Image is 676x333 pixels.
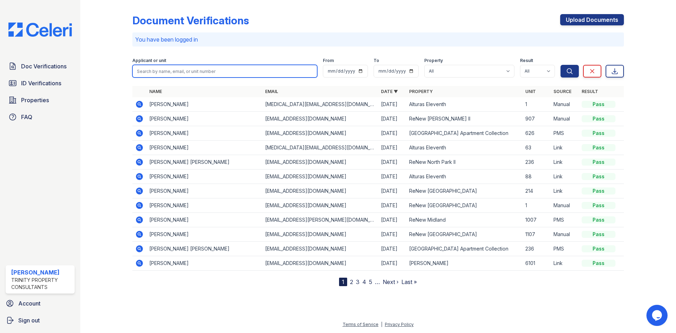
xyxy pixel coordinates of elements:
div: Document Verifications [132,14,249,27]
td: [PERSON_NAME] [146,126,262,141]
td: [DATE] [378,126,406,141]
td: Link [551,184,579,198]
span: Properties [21,96,49,104]
a: Name [149,89,162,94]
a: Doc Verifications [6,59,75,73]
td: [DATE] [378,242,406,256]
div: Pass [582,187,615,195]
a: Account [3,296,77,310]
td: 214 [522,184,551,198]
a: Next › [383,278,399,285]
a: FAQ [6,110,75,124]
td: Link [551,256,579,271]
a: Result [582,89,598,94]
span: Account [18,299,40,308]
div: 1 [339,278,347,286]
td: 6101 [522,256,551,271]
a: Privacy Policy [385,322,414,327]
label: To [374,58,379,63]
a: Upload Documents [560,14,624,25]
div: | [381,322,382,327]
td: PMS [551,213,579,227]
td: Manual [551,227,579,242]
a: ID Verifications [6,76,75,90]
a: Properties [6,93,75,107]
td: 88 [522,169,551,184]
span: Doc Verifications [21,62,67,70]
td: 236 [522,155,551,169]
td: 1 [522,97,551,112]
div: Pass [582,173,615,180]
td: [EMAIL_ADDRESS][DOMAIN_NAME] [262,155,378,169]
td: Link [551,141,579,155]
td: [DATE] [378,213,406,227]
td: [DATE] [378,184,406,198]
td: [PERSON_NAME] [146,256,262,271]
td: [EMAIL_ADDRESS][PERSON_NAME][DOMAIN_NAME] [262,213,378,227]
td: [DATE] [378,198,406,213]
td: 907 [522,112,551,126]
td: Link [551,155,579,169]
td: Alturas Eleventh [406,141,522,155]
div: [PERSON_NAME] [11,268,72,277]
img: CE_Logo_Blue-a8612792a0a2168367f1c8372b55b34899dd931a85d93a1a3d3e32e68fde9ad4.png [3,23,77,37]
iframe: chat widget [646,305,669,326]
td: [EMAIL_ADDRESS][DOMAIN_NAME] [262,227,378,242]
td: PMS [551,242,579,256]
td: [DATE] [378,155,406,169]
a: 5 [369,278,372,285]
td: ReNew Midland [406,213,522,227]
td: [PERSON_NAME] [146,141,262,155]
a: Email [265,89,278,94]
td: ReNew [PERSON_NAME] II [406,112,522,126]
td: [MEDICAL_DATA][EMAIL_ADDRESS][DOMAIN_NAME] [262,97,378,112]
td: [DATE] [378,112,406,126]
td: Link [551,169,579,184]
td: [PERSON_NAME] [PERSON_NAME] [146,242,262,256]
td: [EMAIL_ADDRESS][DOMAIN_NAME] [262,198,378,213]
td: [PERSON_NAME] [146,227,262,242]
td: Manual [551,198,579,213]
a: Last » [401,278,417,285]
td: [EMAIL_ADDRESS][DOMAIN_NAME] [262,184,378,198]
a: 2 [350,278,353,285]
div: Pass [582,231,615,238]
a: Terms of Service [343,322,378,327]
span: … [375,278,380,286]
div: Trinity Property Consultants [11,277,72,291]
td: Manual [551,112,579,126]
a: Sign out [3,313,77,327]
td: ReNew North Park II [406,155,522,169]
label: From [323,58,334,63]
td: PMS [551,126,579,141]
span: FAQ [21,113,32,121]
td: [EMAIL_ADDRESS][DOMAIN_NAME] [262,126,378,141]
div: Pass [582,130,615,137]
td: [EMAIL_ADDRESS][DOMAIN_NAME] [262,169,378,184]
td: 626 [522,126,551,141]
a: 3 [356,278,359,285]
td: [DATE] [378,169,406,184]
td: ReNew [GEOGRAPHIC_DATA] [406,184,522,198]
td: [GEOGRAPHIC_DATA] Apartment Collection [406,126,522,141]
td: 63 [522,141,551,155]
a: 4 [362,278,366,285]
p: You have been logged in [135,35,621,44]
td: 1107 [522,227,551,242]
td: [DATE] [378,97,406,112]
label: Result [520,58,533,63]
td: [PERSON_NAME] [146,97,262,112]
a: Date ▼ [381,89,398,94]
div: Pass [582,101,615,108]
div: Pass [582,144,615,151]
div: Pass [582,159,615,166]
td: 1007 [522,213,551,227]
span: ID Verifications [21,79,61,87]
td: 1 [522,198,551,213]
a: Unit [525,89,536,94]
div: Pass [582,202,615,209]
label: Applicant or unit [132,58,166,63]
span: Sign out [18,316,40,325]
td: [PERSON_NAME] [146,184,262,198]
div: Pass [582,216,615,223]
